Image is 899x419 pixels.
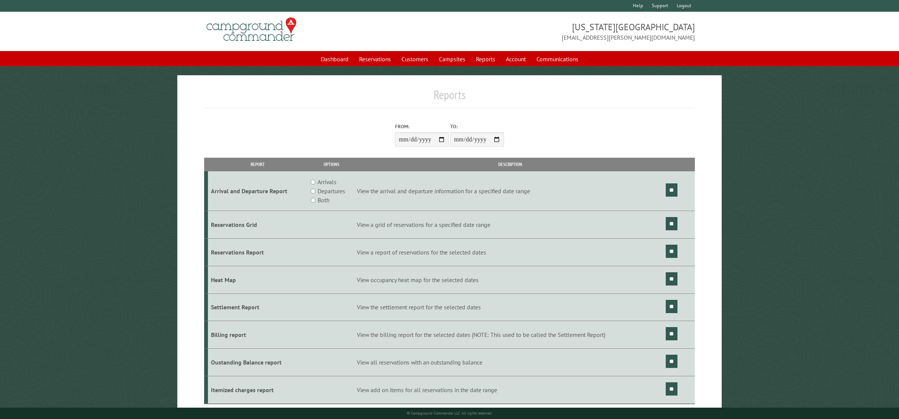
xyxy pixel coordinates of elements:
[208,266,307,293] td: Heat Map
[395,123,449,130] label: From:
[397,52,433,66] a: Customers
[208,293,307,321] td: Settlement Report
[208,349,307,376] td: Oustanding Balance report
[449,21,695,42] span: [US_STATE][GEOGRAPHIC_DATA] [EMAIL_ADDRESS][PERSON_NAME][DOMAIN_NAME]
[208,171,307,211] td: Arrival and Departure Report
[355,158,664,171] th: Description
[208,321,307,349] td: Billing report
[434,52,470,66] a: Campsites
[355,211,664,239] td: View a grid of reservations for a specified date range
[355,266,664,293] td: View occupancy heat map for the selected dates
[355,171,664,211] td: View the arrival and departure information for a specified date range
[471,52,500,66] a: Reports
[501,52,530,66] a: Account
[208,238,307,266] td: Reservations Report
[355,321,664,349] td: View the billing report for the selected dates (NOTE: This used to be called the Settlement Report)
[204,15,299,44] img: Campground Commander
[407,411,492,416] small: © Campground Commander LLC. All rights reserved.
[318,177,336,186] label: Arrivals
[318,186,345,196] label: Departures
[355,293,664,321] td: View the settlement report for the selected dates
[355,349,664,376] td: View all reservations with an outstanding balance
[208,158,307,171] th: Report
[355,52,395,66] a: Reservations
[208,211,307,239] td: Reservations Grid
[208,376,307,403] td: Itemized charges report
[450,123,504,130] label: To:
[355,238,664,266] td: View a report of reservations for the selected dates
[318,196,329,205] label: Both
[355,376,664,403] td: View add on items for all reservations in the date range
[316,52,353,66] a: Dashboard
[307,158,355,171] th: Options
[532,52,583,66] a: Communications
[204,87,694,108] h1: Reports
